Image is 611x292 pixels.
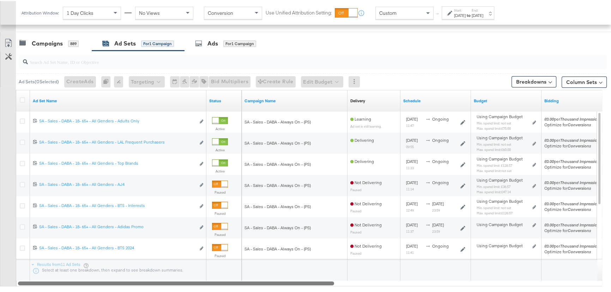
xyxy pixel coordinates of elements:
[477,189,511,193] sub: Max. spend limit : £47.14
[477,141,511,145] sub: Min. spend limit: not set
[544,242,554,248] em: £0.00
[350,250,362,254] sub: Paused
[477,221,531,226] div: Using Campaign Budget
[568,163,591,169] em: Conversions
[350,229,362,233] sub: Paused
[512,75,556,86] button: Breakdowns
[244,203,311,208] span: SA - Sales - DABA - Always On - (PS)
[562,75,607,87] button: Column Sets
[568,142,591,147] em: Conversions
[68,39,79,46] div: 889
[432,221,444,226] span: [DATE]
[544,97,609,103] a: Shows your bid and optimisation settings for this Ad Set.
[477,113,523,118] span: Using Campaign Budget
[350,179,382,184] span: Not Delivering
[544,200,554,205] em: £0.00
[432,207,440,211] sub: 23:59
[350,200,382,205] span: Not Delivering
[244,118,311,123] span: SA - Sales - DABA - Always On - (PS)
[39,138,195,146] a: SA - Sales - DABA - 18- 65+ - All Genders - LAL Frequent Purchasers
[212,168,228,172] label: Active
[477,162,512,166] sub: Min. spend limit: £128.57
[244,97,345,103] a: Your campaign name.
[406,165,414,169] sub: 11:33
[568,206,591,211] em: Conversions
[209,97,239,103] a: Shows the current state of your Ad Set.
[544,221,601,226] span: per
[39,202,195,209] a: SA - Sales - DABA - 18- 65+ - All Genders - BTS - Interests
[212,210,228,215] label: Paused
[544,179,601,184] span: per
[406,228,414,232] sub: 11:37
[432,228,440,232] sub: 23:59
[350,136,374,142] span: Delivering
[350,221,382,226] span: Not Delivering
[28,51,553,65] input: Search Ad Set Name, ID or Objective
[101,75,114,86] div: 0
[244,182,311,187] span: SA - Sales - DABA - Always On - (PS)
[350,208,362,212] sub: Paused
[544,200,601,205] span: per
[406,242,418,248] span: [DATE]
[477,134,523,140] span: Using Campaign Budget
[212,253,228,257] label: Paused
[350,97,365,103] div: Delivery
[560,158,601,163] em: Thousand Impressions
[212,126,228,130] label: Active
[39,244,195,250] div: SA - Sales - DABA - 18- 65+ - All Genders - BTS 2024
[223,39,256,46] div: for 1 Campaign
[477,183,510,188] sub: Min. spend limit: £38.57
[141,39,174,46] div: for 1 Campaign
[544,184,601,190] div: Optimize for
[544,136,554,142] em: £0.00
[432,158,449,163] span: ongoing
[544,248,601,254] div: Optimize for
[544,179,554,184] em: £0.00
[406,207,414,211] sub: 12:49
[39,117,195,124] a: SA - Sales - DABA - 18- 65+ - All Genders - Adults Only
[39,159,195,167] a: SA - Sales - DABA - 18- 65+ - All Genders - Top Brands
[477,197,523,203] span: Using Campaign Budget
[39,202,195,207] div: SA - Sales - DABA - 18- 65+ - All Genders - BTS - Interests
[544,221,554,226] em: £0.00
[568,227,591,232] em: Conversions
[477,176,523,182] span: Using Campaign Budget
[39,181,195,186] div: SA - Sales - DABA - 18- 65+ - All Genders - AJ4
[544,115,601,121] span: per
[477,146,511,151] sub: Max. spend limit : £60.00
[32,38,63,47] div: Campaigns
[19,78,59,84] div: Ad Sets ( 0 Selected)
[207,38,218,47] div: Ads
[406,122,414,127] sub: 11:47
[350,242,382,248] span: Not Delivering
[212,189,228,194] label: Paused
[406,249,414,254] sub: 11:41
[39,159,195,165] div: SA - Sales - DABA - 18- 65+ - All Genders - Top Brands
[544,163,601,169] div: Optimize for
[39,138,195,144] div: SA - Sales - DABA - 18- 65+ - All Genders - LAL Frequent Purchasers
[477,120,511,124] sub: Min. spend limit: not set
[568,121,591,126] em: Conversions
[560,115,601,121] em: Thousand Impressions
[406,200,418,205] span: [DATE]
[39,223,195,230] a: SA - Sales - DABA - 18- 65+ - All Genders - Adidas Promo
[406,158,418,163] span: [DATE]
[474,97,539,103] a: Shows the current budget of Ad Set.
[560,179,601,184] em: Thousand Impressions
[544,115,554,121] em: £0.00
[406,221,418,226] span: [DATE]
[477,210,513,214] sub: Max. spend limit : £128.57
[466,12,472,17] strong: to
[212,231,228,236] label: Paused
[568,248,591,253] em: Conversions
[432,200,444,205] span: [DATE]
[477,242,531,248] div: Using Campaign Budget
[544,242,601,248] span: per
[477,155,523,161] span: Using Campaign Budget
[406,136,418,142] span: [DATE]
[39,117,195,123] div: SA - Sales - DABA - 18- 65+ - All Genders - Adults Only
[544,121,601,127] div: Optimize for
[21,10,59,14] div: Attribution Window:
[544,227,601,232] div: Optimize for
[379,9,397,15] span: Custom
